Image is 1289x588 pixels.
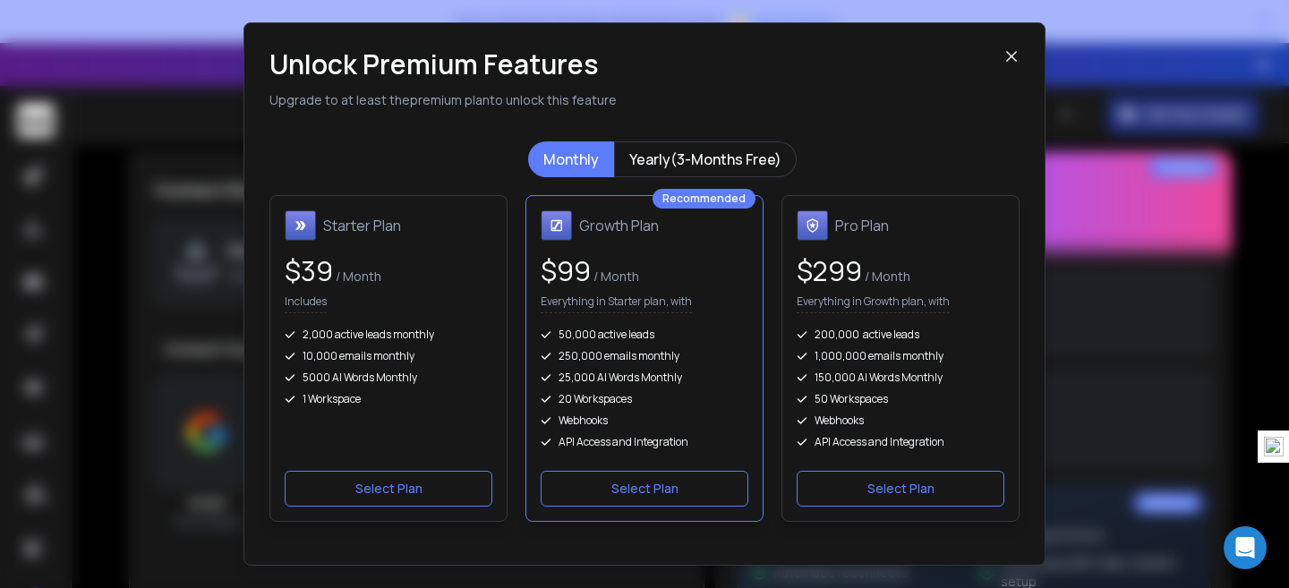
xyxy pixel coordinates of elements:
div: API Access and Integration [797,435,1004,449]
span: / Month [333,268,381,285]
div: Webhooks [541,413,748,428]
h1: Starter Plan [323,215,401,236]
span: $ 299 [797,252,862,289]
span: / Month [591,268,639,285]
img: Pro Plan icon [797,210,828,241]
div: 1 Workspace [285,392,492,406]
div: 50,000 active leads [541,328,748,342]
button: Select Plan [541,471,748,507]
div: 150,000 AI Words Monthly [797,371,1004,385]
button: Yearly(3-Months Free) [614,141,797,177]
span: $ 99 [541,252,591,289]
h1: Pro Plan [835,215,889,236]
div: Recommended [653,189,755,209]
div: 200,000 active leads [797,328,1004,342]
span: / Month [862,268,910,285]
div: 20 Workspaces [541,392,748,406]
div: 5000 AI Words Monthly [285,371,492,385]
img: Starter Plan icon [285,210,316,241]
div: 50 Workspaces [797,392,1004,406]
p: Everything in Starter plan, with [541,294,692,313]
button: Monthly [528,141,614,177]
p: Upgrade to at least the premium plan to unlock this feature [269,91,1003,109]
div: 10,000 emails monthly [285,349,492,363]
div: 2,000 active leads monthly [285,328,492,342]
div: 1,000,000 emails monthly [797,349,1004,363]
div: 250,000 emails monthly [541,349,748,363]
button: Select Plan [797,471,1004,507]
h1: Unlock Premium Features [269,48,1003,81]
p: Includes [285,294,327,313]
div: Webhooks [797,413,1004,428]
span: $ 39 [285,252,333,289]
div: 25,000 AI Words Monthly [541,371,748,385]
img: Growth Plan icon [541,210,572,241]
div: API Access and Integration [541,435,748,449]
p: Everything in Growth plan, with [797,294,950,313]
div: Open Intercom Messenger [1224,526,1267,569]
h1: Growth Plan [579,215,659,236]
button: Select Plan [285,471,492,507]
